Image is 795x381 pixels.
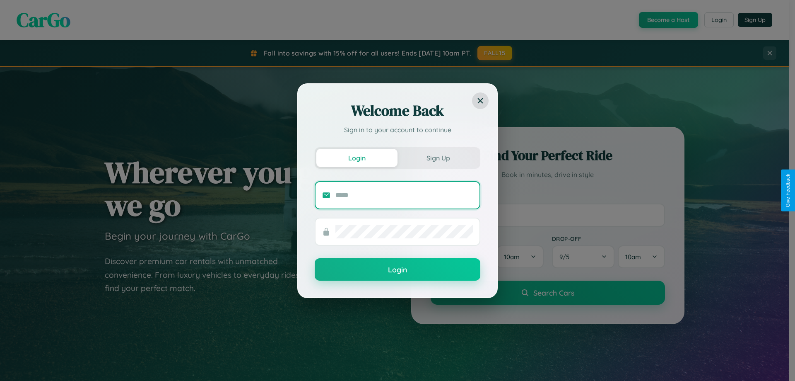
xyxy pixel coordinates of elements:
[316,149,397,167] button: Login
[397,149,479,167] button: Sign Up
[315,258,480,281] button: Login
[315,125,480,135] p: Sign in to your account to continue
[315,101,480,121] h2: Welcome Back
[785,174,791,207] div: Give Feedback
